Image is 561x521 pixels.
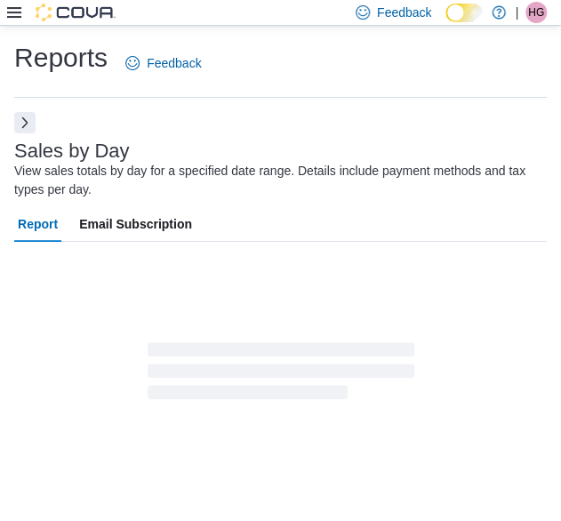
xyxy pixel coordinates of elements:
[525,2,547,23] div: Hannah Gabriel
[14,162,538,199] div: View sales totals by day for a specified date range. Details include payment methods and tax type...
[148,346,414,403] span: Loading
[14,112,36,133] button: Next
[18,206,58,242] span: Report
[79,206,192,242] span: Email Subscription
[14,140,130,162] h3: Sales by Day
[528,2,544,23] span: HG
[147,54,201,72] span: Feedback
[445,22,446,23] span: Dark Mode
[445,4,483,22] input: Dark Mode
[36,4,116,21] img: Cova
[377,4,431,21] span: Feedback
[14,40,108,76] h1: Reports
[515,2,518,23] p: |
[118,45,208,81] a: Feedback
